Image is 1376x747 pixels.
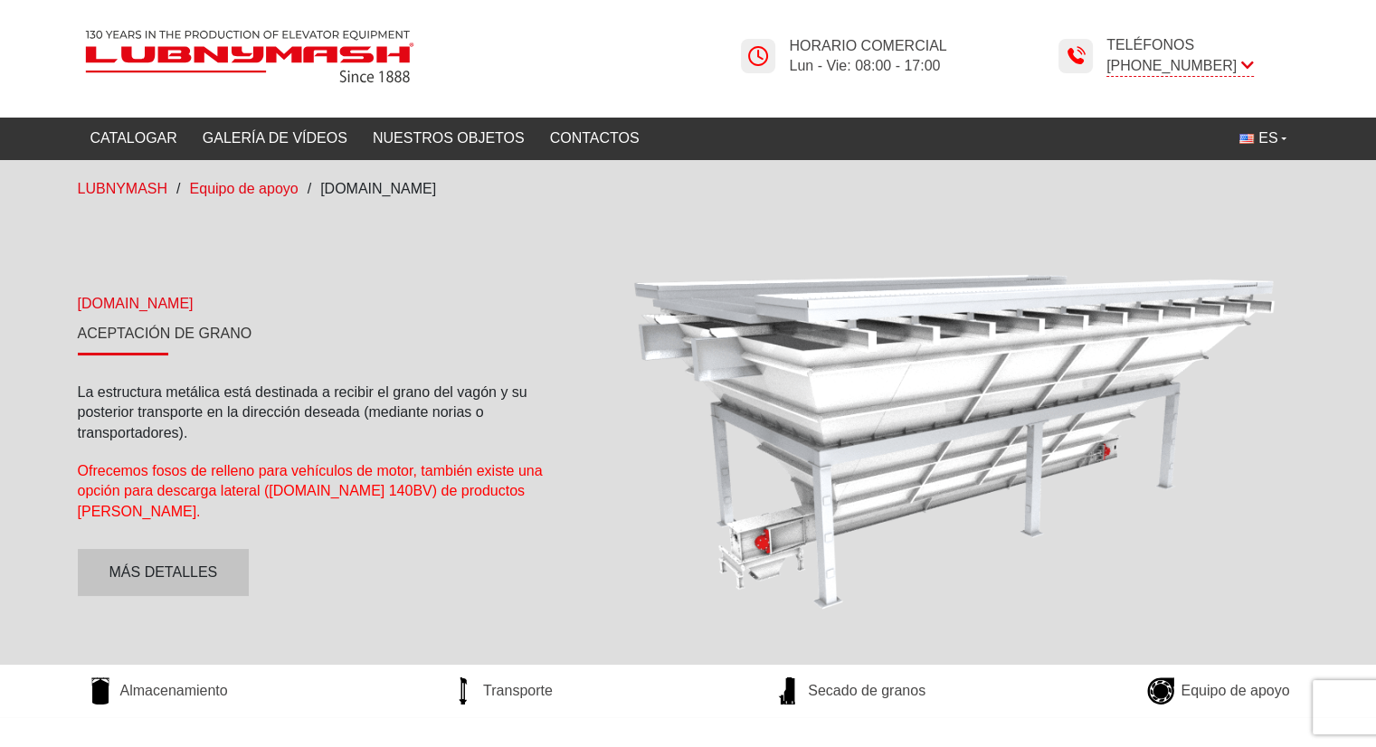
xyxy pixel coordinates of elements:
a: Secado de granos [765,677,935,704]
a: Almacenamiento [78,677,237,704]
font: Catalogar [90,130,177,146]
img: Icono de tiempo de Lubnymash [747,45,769,67]
font: / [308,181,311,196]
font: [PHONE_NUMBER] [1106,58,1237,73]
font: Horario comercial [789,38,946,53]
a: Nuestros objetos [360,122,537,155]
img: Icono de tiempo de Lubnymash [1065,45,1087,67]
font: Más detalles [109,564,218,580]
font: / [176,181,180,196]
font: Transporte [483,683,553,698]
font: [DOMAIN_NAME] [78,296,194,311]
font: Almacenamiento [120,683,228,698]
font: Nuestros objetos [373,130,525,146]
font: Galería de vídeos [203,130,347,146]
img: Lubnymash [78,23,422,90]
a: Equipo de apoyo [1138,677,1298,704]
font: Equipo de apoyo [1181,683,1289,698]
a: Equipo de apoyo [190,181,299,196]
font: ES [1258,130,1277,146]
font: Aceptación de grano [78,326,252,341]
font: Secado de granos [808,683,925,698]
a: LUBNYMASH [78,181,168,196]
button: ES [1227,122,1298,155]
a: Transporte [441,677,562,704]
img: Inglés [1239,134,1254,144]
a: Galería de vídeos [190,122,360,155]
font: Lun - Vie: 08:00 - 17:00 [789,58,940,73]
font: [DOMAIN_NAME] [320,181,436,196]
font: La estructura metálica está destinada a recibir el grano del vagón y su posterior transporte en l... [78,384,527,440]
a: Contactos [537,122,652,155]
font: Teléfonos [1106,37,1194,52]
a: Catalogar [78,122,190,155]
font: Contactos [550,130,640,146]
font: Ofrecemos fosos de relleno para vehículos de motor, también existe una opción para descarga later... [78,463,543,519]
